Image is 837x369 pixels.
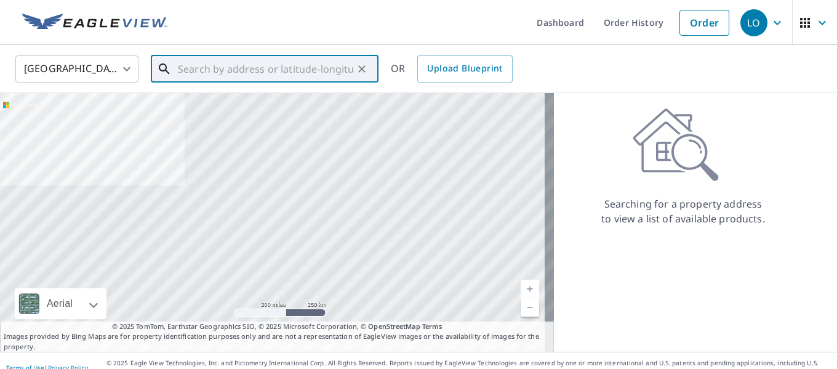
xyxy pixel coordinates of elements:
input: Search by address or latitude-longitude [178,52,353,86]
a: Upload Blueprint [417,55,512,83]
p: Searching for a property address to view a list of available products. [601,197,766,226]
a: Current Level 5, Zoom In [521,280,539,298]
a: Terms [422,322,443,331]
button: Clear [353,60,370,78]
div: [GEOGRAPHIC_DATA] [15,52,138,86]
div: LO [740,9,767,36]
span: © 2025 TomTom, Earthstar Geographics SIO, © 2025 Microsoft Corporation, © [112,322,443,332]
img: EV Logo [22,14,167,32]
div: OR [391,55,513,83]
div: Aerial [43,288,76,319]
span: Upload Blueprint [427,61,502,76]
a: Current Level 5, Zoom Out [521,298,539,317]
div: Aerial [15,288,106,319]
a: Order [679,10,729,36]
a: OpenStreetMap [368,322,420,331]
